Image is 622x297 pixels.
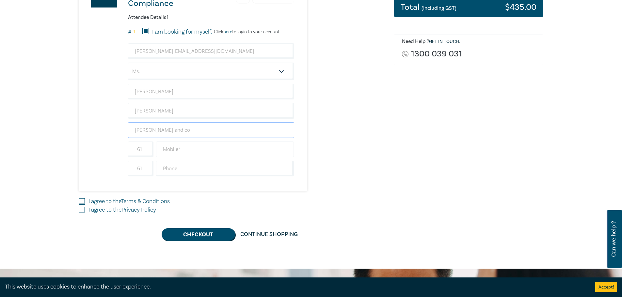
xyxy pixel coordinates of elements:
[128,122,294,138] input: Company
[595,282,617,292] button: Accept cookies
[121,206,156,214] a: Privacy Policy
[152,28,212,36] label: I am booking for myself.
[402,38,538,45] h6: Need Help ? .
[411,50,462,58] a: 1300 039 031
[121,198,170,205] a: Terms & Conditions
[128,84,294,99] input: First Name*
[212,29,280,35] p: Click to login to your account.
[128,161,153,176] input: +61
[422,5,456,11] small: (Including GST)
[128,43,294,59] input: Attendee Email*
[128,103,294,119] input: Last Name*
[128,14,294,21] h6: Attendee Details 1
[88,197,170,206] label: I agree to the
[156,161,294,176] input: Phone
[156,141,294,157] input: Mobile*
[128,141,153,157] input: +61
[162,228,235,241] button: Checkout
[235,228,303,241] a: Continue Shopping
[5,283,585,291] div: This website uses cookies to enhance the user experience.
[223,29,232,35] a: here
[505,3,536,11] h3: $ 435.00
[611,214,617,264] span: Can we help ?
[134,30,135,34] small: 1
[88,206,156,214] label: I agree to the
[401,3,456,11] h3: Total
[429,39,459,45] a: Get in touch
